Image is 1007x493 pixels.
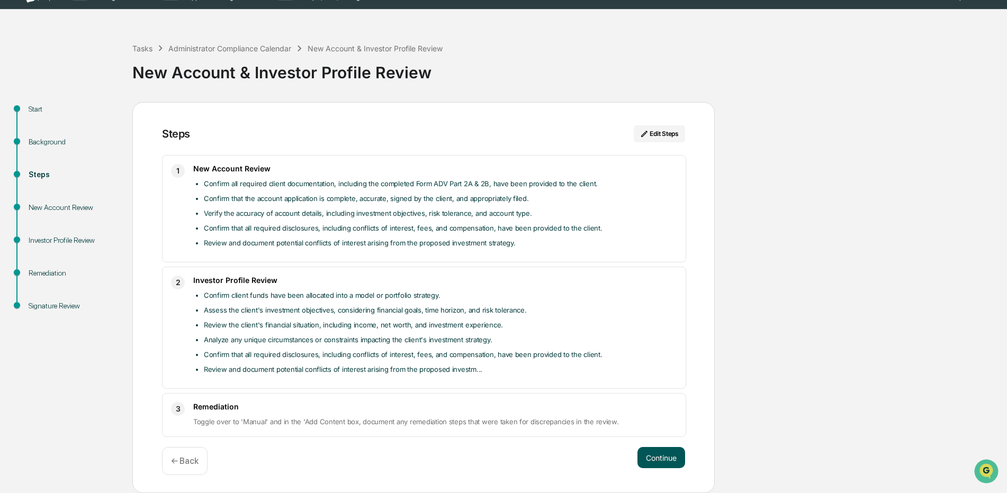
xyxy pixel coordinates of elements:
[176,165,179,177] span: 1
[204,363,677,376] li: Review and document potential conflicts of interest arising from the proposed investm...
[180,84,193,97] button: Start new chat
[6,129,73,148] a: 🖐️Preclearance
[204,348,677,361] li: Confirm that all required disclosures, including conflicts of interest, fees, and compensation, h...
[176,276,181,289] span: 2
[29,300,115,312] div: Signature Review
[171,456,199,466] p: ← Back
[162,127,190,140] div: Steps
[73,129,136,148] a: 🗄️Attestations
[204,304,677,316] li: Assess the client's investment objectives, considering financial goals, time horizon, and risk to...
[29,202,115,213] div: New Account Review
[204,333,677,346] li: Analyze any unique circumstances or constraints impacting the client's investment strategy.
[29,235,115,246] div: Investor Profile Review
[204,318,677,331] li: Review the client's financial situation, including income, net worth, and investment experience.
[193,402,677,411] h3: Remediation
[11,134,19,143] div: 🖐️
[6,149,71,168] a: 🔎Data Lookup
[634,125,685,142] button: Edit Steps
[132,54,1002,82] div: New Account & Investor Profile Review
[204,222,677,234] li: Confirm that all required disclosures, including conflicts of interest, fees, and compensation, h...
[11,81,30,100] img: 1746055101610-c473b297-6a78-478c-a979-82029cc54cd1
[308,44,443,53] div: New Account & Investor Profile Review
[105,179,128,187] span: Pylon
[193,164,677,173] h3: New Account Review
[204,207,677,220] li: Verify the accuracy of account details, including investment objectives, risk tolerance, and acco...
[11,22,193,39] p: How can we help?
[29,169,115,180] div: Steps
[973,458,1002,487] iframe: Open customer support
[176,403,181,415] span: 3
[87,133,131,144] span: Attestations
[29,268,115,279] div: Remediation
[204,289,677,302] li: Confirm client funds have been allocated into a model or portfolio strategy.
[637,447,685,468] button: Continue
[11,154,19,163] div: 🔎
[204,177,677,190] li: Confirm all required client documentation, including the completed Form ADV Part 2A & 2B, have be...
[21,133,68,144] span: Preclearance
[193,276,677,285] h3: Investor Profile Review
[75,179,128,187] a: Powered byPylon
[193,417,619,426] span: Toggle over to 'Manual' and in the 'Add Content box, document any remediation steps that were tak...
[21,153,67,164] span: Data Lookup
[36,81,174,92] div: Start new chat
[168,44,291,53] div: Administrator Compliance Calendar
[36,92,134,100] div: We're available if you need us!
[204,192,677,205] li: Confirm that the account application is complete, accurate, signed by the client, and appropriate...
[77,134,85,143] div: 🗄️
[204,236,677,249] li: Review and document potential conflicts of interest arising from the proposed investment strategy.
[29,136,115,148] div: Background
[29,104,115,115] div: Start
[132,44,152,53] div: Tasks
